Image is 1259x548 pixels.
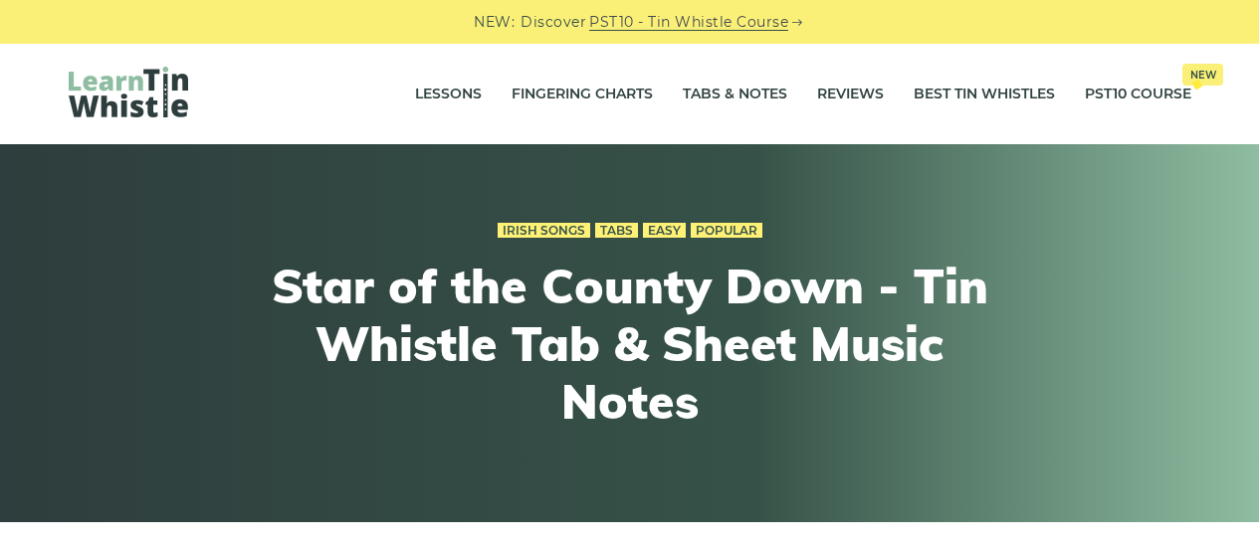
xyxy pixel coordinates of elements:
a: Tabs [595,223,638,239]
a: Irish Songs [498,223,590,239]
a: Fingering Charts [512,70,653,119]
span: New [1182,64,1223,86]
a: Lessons [415,70,482,119]
img: LearnTinWhistle.com [69,67,188,117]
a: Best Tin Whistles [914,70,1055,119]
a: PST10 CourseNew [1085,70,1191,119]
a: Easy [643,223,686,239]
h1: Star of the County Down - Tin Whistle Tab & Sheet Music Notes [264,258,996,430]
a: Tabs & Notes [683,70,787,119]
a: Popular [691,223,762,239]
a: Reviews [817,70,884,119]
